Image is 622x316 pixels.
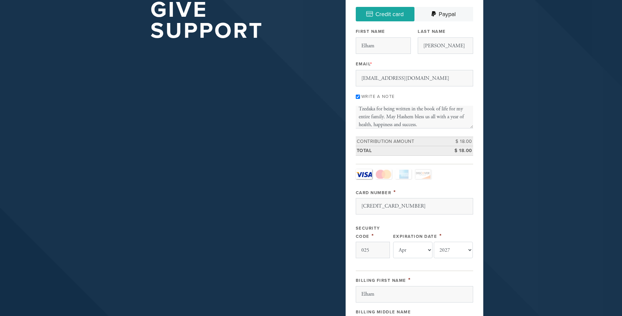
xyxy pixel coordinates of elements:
[356,169,372,179] a: Visa
[415,169,431,179] a: Discover
[418,29,446,34] label: Last Name
[361,94,395,99] label: Write a note
[371,232,374,239] span: This field is required.
[408,276,411,283] span: This field is required.
[393,189,396,196] span: This field is required.
[414,7,473,21] a: Paypal
[370,61,372,67] span: This field is required.
[356,309,411,315] label: Billing Middle Name
[395,169,411,179] a: Amex
[444,137,473,146] td: $ 18.00
[393,242,432,258] select: Expiration Date month
[356,146,444,156] td: Total
[356,137,444,146] td: Contribution Amount
[375,169,392,179] a: MasterCard
[356,29,385,34] label: First Name
[434,242,473,258] select: Expiration Date year
[356,7,414,21] a: Credit card
[439,232,442,239] span: This field is required.
[356,190,391,195] label: Card Number
[356,278,406,283] label: Billing First Name
[356,61,372,67] label: Email
[444,146,473,156] td: $ 18.00
[393,234,437,239] label: Expiration Date
[356,226,380,239] label: Security Code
